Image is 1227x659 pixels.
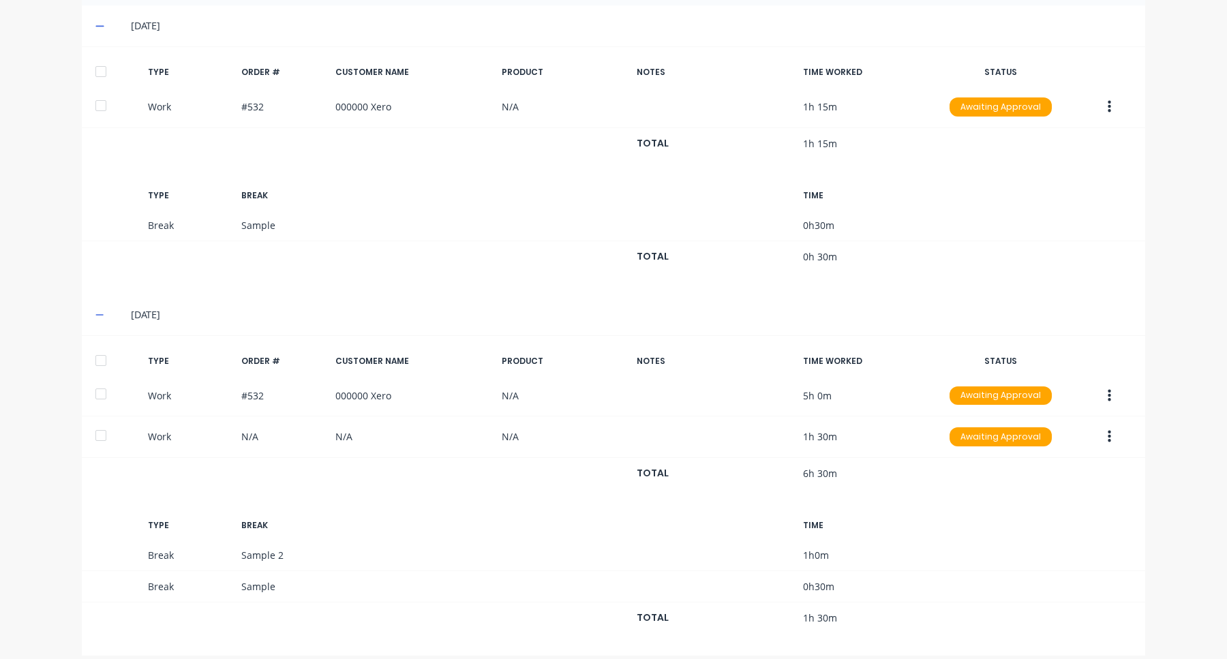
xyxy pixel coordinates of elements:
[241,66,324,78] div: ORDER #
[637,355,792,367] div: NOTES
[950,386,1052,405] div: Awaiting Approval
[803,355,927,367] div: TIME WORKED
[950,97,1052,117] div: Awaiting Approval
[502,355,626,367] div: PRODUCT
[803,66,927,78] div: TIME WORKED
[148,355,231,367] div: TYPE
[241,519,324,532] div: BREAK
[148,519,231,532] div: TYPE
[241,189,324,202] div: BREAK
[148,66,231,78] div: TYPE
[939,355,1063,367] div: STATUS
[803,189,927,202] div: TIME
[803,519,927,532] div: TIME
[148,189,231,202] div: TYPE
[335,355,491,367] div: CUSTOMER NAME
[502,66,626,78] div: PRODUCT
[950,427,1052,446] div: Awaiting Approval
[241,355,324,367] div: ORDER #
[939,66,1063,78] div: STATUS
[335,66,491,78] div: CUSTOMER NAME
[637,66,792,78] div: NOTES
[131,307,1132,322] div: [DATE]
[131,18,1132,33] div: [DATE]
